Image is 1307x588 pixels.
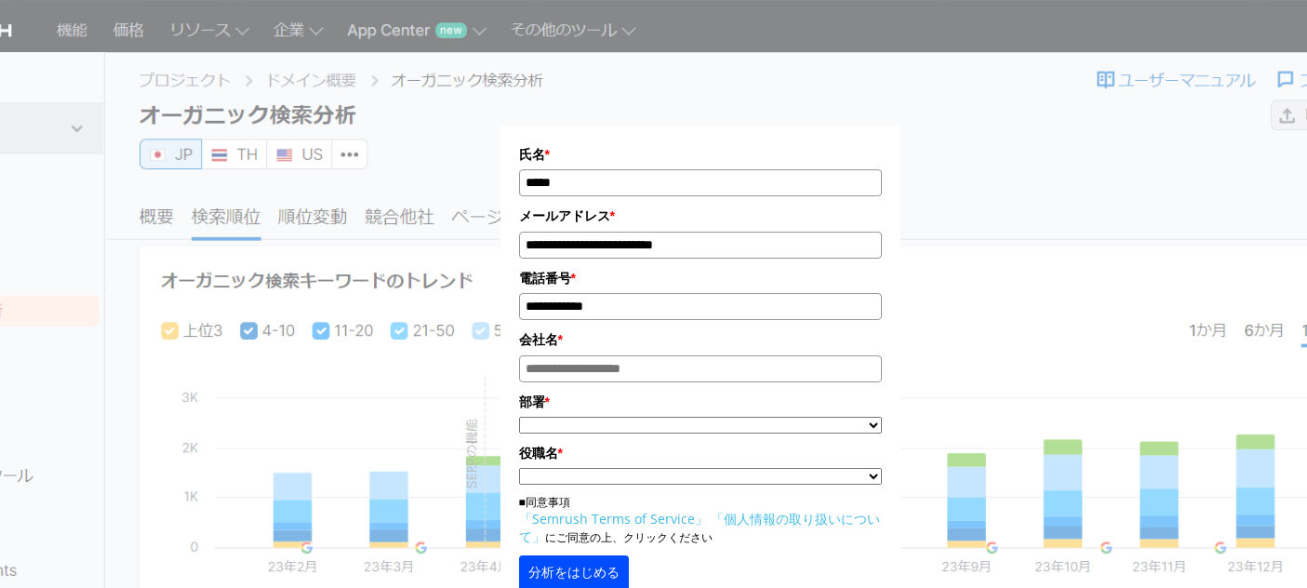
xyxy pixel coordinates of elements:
[519,494,882,546] p: ■同意事項 にご同意の上、クリックください
[519,510,708,528] a: 「Semrush Terms of Service」
[519,144,882,165] label: 氏名
[519,392,882,412] label: 部署
[519,510,880,545] a: 「個人情報の取り扱いについて」
[519,268,882,288] label: 電話番号
[519,443,882,463] label: 役職名
[519,206,882,226] label: メールアドレス
[519,329,882,350] label: 会社名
